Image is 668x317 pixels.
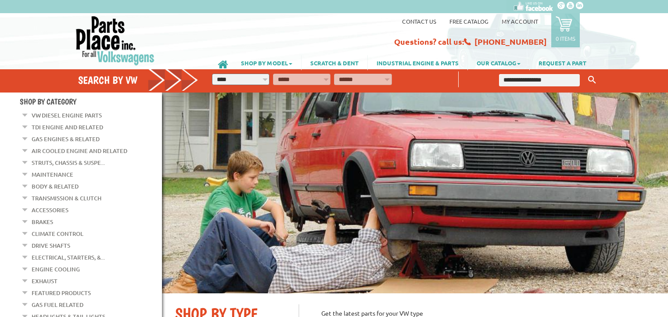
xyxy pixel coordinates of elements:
[502,18,538,25] a: My Account
[32,121,103,133] a: TDI Engine and Related
[32,181,79,192] a: Body & Related
[556,35,575,42] p: 0 items
[20,97,162,106] h4: Shop By Category
[468,55,529,70] a: OUR CATALOG
[32,133,100,145] a: Gas Engines & Related
[75,15,155,66] img: Parts Place Inc!
[32,169,73,180] a: Maintenance
[32,204,68,216] a: Accessories
[32,240,70,251] a: Drive Shafts
[32,299,83,310] a: Gas Fuel Related
[530,55,595,70] a: REQUEST A PART
[449,18,488,25] a: Free Catalog
[302,55,367,70] a: SCRATCH & DENT
[32,275,57,287] a: Exhaust
[78,74,198,86] h4: Search by VW
[32,145,127,157] a: Air Cooled Engine and Related
[402,18,436,25] a: Contact us
[32,287,91,299] a: Featured Products
[32,264,80,275] a: Engine Cooling
[32,157,105,168] a: Struts, Chassis & Suspe...
[162,93,668,293] img: First slide [900x500]
[32,192,101,204] a: Transmission & Clutch
[32,228,83,239] a: Climate Control
[551,13,580,47] a: 0 items
[32,252,105,263] a: Electrical, Starters, &...
[32,216,53,228] a: Brakes
[368,55,467,70] a: INDUSTRIAL ENGINE & PARTS
[232,55,301,70] a: SHOP BY MODEL
[32,110,102,121] a: VW Diesel Engine Parts
[585,73,599,87] button: Keyword Search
